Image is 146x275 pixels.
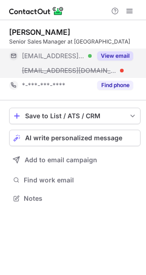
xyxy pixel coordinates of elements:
button: AI write personalized message [9,130,141,146]
button: Notes [9,192,141,205]
span: AI write personalized message [25,134,122,142]
button: Find work email [9,174,141,187]
span: Find work email [24,176,137,184]
button: save-profile-one-click [9,108,141,124]
img: ContactOut v5.3.10 [9,5,64,16]
span: Add to email campaign [25,156,97,164]
div: Save to List / ATS / CRM [25,112,125,120]
button: Add to email campaign [9,152,141,168]
div: [PERSON_NAME] [9,27,70,37]
span: [EMAIL_ADDRESS][DOMAIN_NAME] [22,66,117,75]
button: Reveal Button [97,81,133,90]
span: [EMAIL_ADDRESS][DOMAIN_NAME] [22,52,85,60]
span: Notes [24,194,137,203]
div: Senior Sales Manager at [GEOGRAPHIC_DATA] [9,38,141,46]
button: Reveal Button [97,51,133,60]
